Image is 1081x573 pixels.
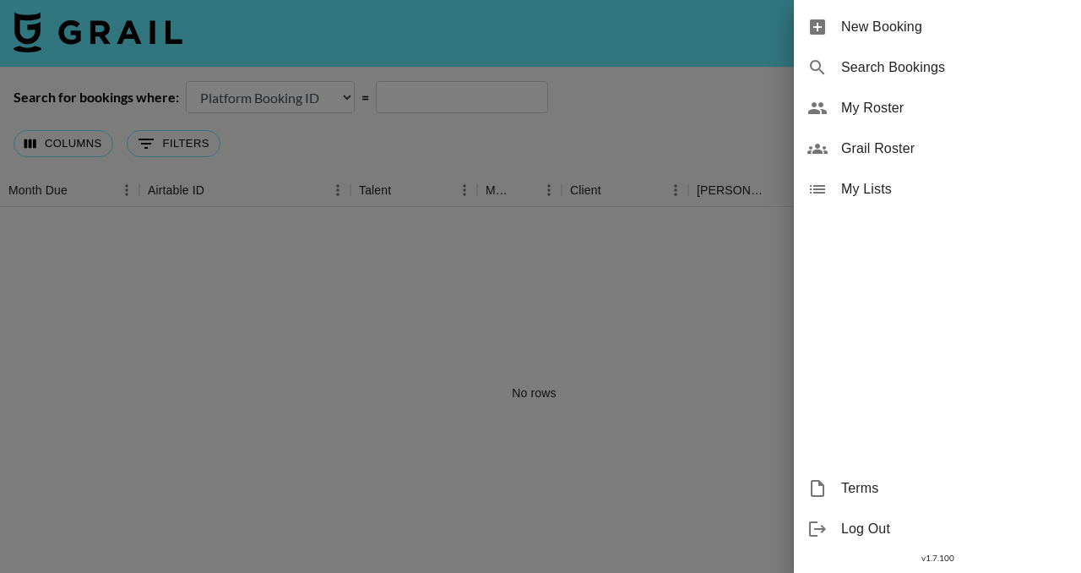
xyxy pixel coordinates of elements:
[794,549,1081,567] div: v 1.7.100
[794,88,1081,128] div: My Roster
[794,169,1081,210] div: My Lists
[841,478,1067,499] span: Terms
[794,509,1081,549] div: Log Out
[841,139,1067,159] span: Grail Roster
[841,98,1067,118] span: My Roster
[794,7,1081,47] div: New Booking
[794,47,1081,88] div: Search Bookings
[841,57,1067,78] span: Search Bookings
[794,128,1081,169] div: Grail Roster
[841,519,1067,539] span: Log Out
[841,17,1067,37] span: New Booking
[841,179,1067,199] span: My Lists
[794,468,1081,509] div: Terms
